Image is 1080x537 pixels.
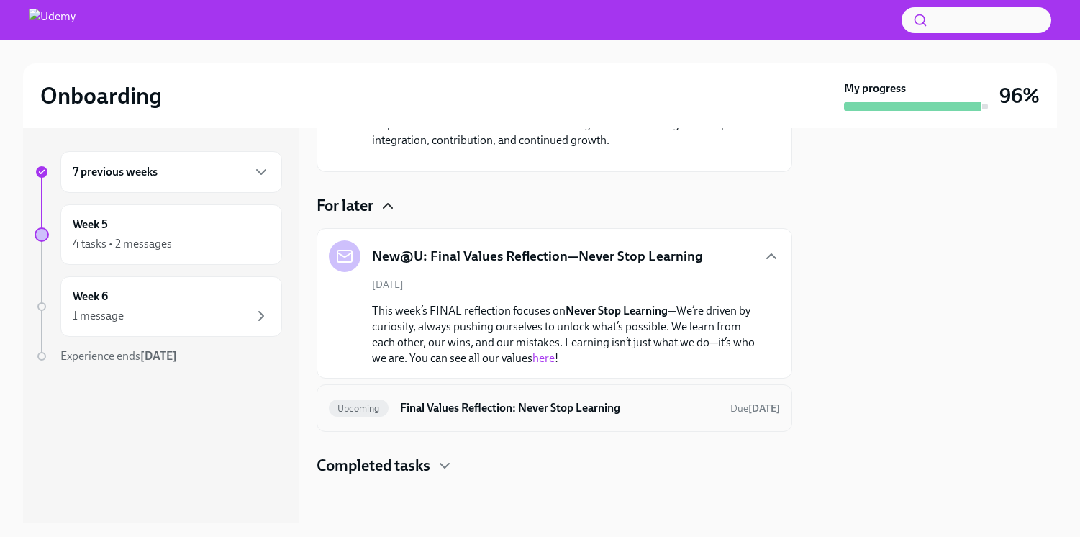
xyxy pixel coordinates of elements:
[844,81,906,96] strong: My progress
[372,303,757,366] p: This week’s FINAL reflection focuses on —We’re driven by curiosity, always pushing ourselves to u...
[60,349,177,363] span: Experience ends
[73,217,108,233] h6: Week 5
[317,455,792,477] div: Completed tasks
[317,195,792,217] div: For later
[140,349,177,363] strong: [DATE]
[329,403,389,414] span: Upcoming
[35,276,282,337] a: Week 61 message
[730,402,780,415] span: Due
[748,402,780,415] strong: [DATE]
[317,455,430,477] h4: Completed tasks
[73,236,172,252] div: 4 tasks • 2 messages
[29,9,76,32] img: Udemy
[35,204,282,265] a: Week 54 tasks • 2 messages
[372,247,703,266] h5: New@U: Final Values Reflection—Never Stop Learning
[730,402,780,415] span: September 15th, 2025 09:00
[317,195,373,217] h4: For later
[329,397,780,420] a: UpcomingFinal Values Reflection: Never Stop LearningDue[DATE]
[532,351,555,365] a: here
[73,289,108,304] h6: Week 6
[372,278,404,292] span: [DATE]
[400,400,719,416] h6: Final Values Reflection: Never Stop Learning
[40,81,162,110] h2: Onboarding
[73,164,158,180] h6: 7 previous weeks
[999,83,1040,109] h3: 96%
[73,308,124,324] div: 1 message
[60,151,282,193] div: 7 previous weeks
[566,304,668,317] strong: Never Stop Learning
